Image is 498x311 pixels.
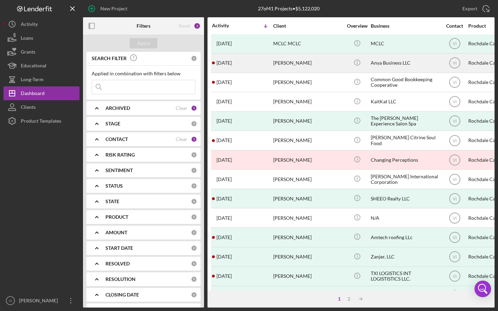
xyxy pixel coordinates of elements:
[17,294,62,309] div: [PERSON_NAME]
[191,292,197,298] div: 0
[216,138,232,143] time: 2025-07-15 17:25
[216,215,232,221] time: 2025-03-17 23:02
[371,170,440,188] div: [PERSON_NAME] International Corporation
[453,119,456,124] text: VI
[216,235,232,240] time: 2025-01-14 21:05
[474,281,491,297] div: Open Intercom Messenger
[453,274,456,279] text: VI
[273,54,342,72] div: [PERSON_NAME]
[3,100,80,114] button: Clients
[176,105,187,111] div: Clear
[9,299,12,303] text: VI
[3,45,80,59] button: Grants
[453,80,456,85] text: VI
[273,170,342,188] div: [PERSON_NAME]
[83,2,134,16] button: New Project
[212,23,242,28] div: Activity
[130,38,157,48] button: Apply
[191,105,197,111] div: 1
[371,54,440,72] div: Anya Business LLC
[273,248,342,266] div: [PERSON_NAME]
[3,59,80,73] button: Educational
[273,209,342,227] div: [PERSON_NAME]
[216,254,232,260] time: 2024-10-28 15:37
[191,167,197,173] div: 0
[105,199,119,204] b: STATE
[21,31,33,47] div: Loans
[191,55,197,62] div: 0
[453,177,456,182] text: VI
[371,73,440,92] div: Common Good Bookkeeping Cooperative
[273,73,342,92] div: [PERSON_NAME]
[191,276,197,282] div: 0
[105,136,128,142] b: CONTACT
[105,292,139,298] b: CLOSING DATE
[191,198,197,205] div: 0
[216,79,232,85] time: 2025-08-04 21:06
[105,245,133,251] b: START DATE
[371,112,440,130] div: The [PERSON_NAME] Experience Salon Spa
[21,114,61,130] div: Product Templates
[100,2,127,16] div: New Project
[453,41,456,46] text: VI
[273,267,342,285] div: [PERSON_NAME]
[344,23,370,29] div: Overview
[453,235,456,240] text: VI
[176,136,187,142] div: Clear
[273,286,342,305] div: [PERSON_NAME]
[453,216,456,220] text: VI
[191,183,197,189] div: 0
[3,86,80,100] button: Dashboard
[3,31,80,45] button: Loans
[453,255,456,260] text: VI
[273,23,342,29] div: Client
[191,229,197,236] div: 0
[191,245,197,251] div: 0
[92,56,127,61] b: SEARCH FILTER
[3,73,80,86] button: Long-Term
[216,273,232,279] time: 2024-10-09 22:11
[462,2,477,16] div: Export
[216,177,232,182] time: 2025-05-13 16:31
[105,276,136,282] b: RESOLUTION
[216,118,232,124] time: 2025-07-22 01:54
[191,261,197,267] div: 0
[137,23,150,29] b: Filters
[453,158,456,162] text: VI
[371,93,440,111] div: KaitKat LLC
[371,286,440,305] div: Picky Thrifter
[273,189,342,208] div: [PERSON_NAME]
[191,152,197,158] div: 0
[371,23,440,29] div: Business
[455,2,495,16] button: Export
[216,157,232,163] time: 2025-06-11 20:34
[371,35,440,53] div: MCLC
[194,22,201,29] div: 2
[273,151,342,169] div: [PERSON_NAME]
[371,209,440,227] div: N/A
[344,296,354,302] div: 2
[216,196,232,201] time: 2025-04-06 13:34
[178,23,190,29] div: Reset
[105,168,133,173] b: SENTIMENT
[191,121,197,127] div: 0
[216,99,232,104] time: 2025-07-23 19:30
[21,17,38,33] div: Activity
[453,61,456,66] text: VI
[453,138,456,143] text: VI
[21,59,46,74] div: Educational
[92,71,195,76] div: Applied in combination with filters below
[21,45,35,60] div: Grants
[191,214,197,220] div: 0
[442,23,468,29] div: Contact
[105,152,135,158] b: RISK RATING
[273,131,342,150] div: [PERSON_NAME]
[105,183,123,189] b: STATUS
[273,93,342,111] div: [PERSON_NAME]
[3,114,80,128] a: Product Templates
